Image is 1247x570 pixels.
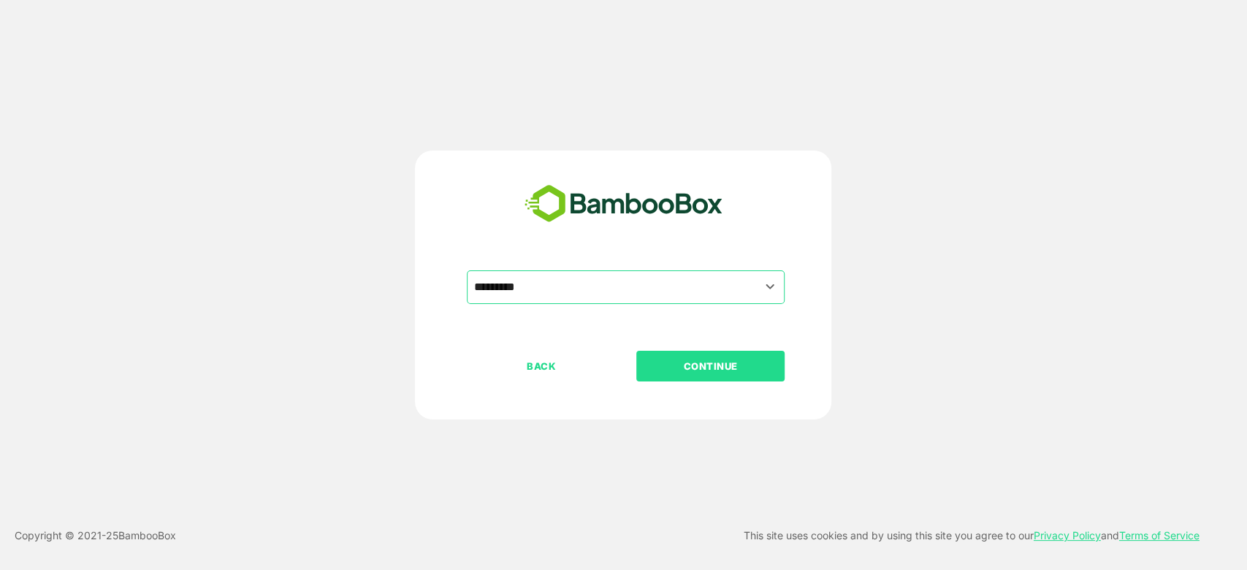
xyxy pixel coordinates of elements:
[467,351,615,381] button: BACK
[468,358,614,374] p: BACK
[1034,529,1101,541] a: Privacy Policy
[1119,529,1200,541] a: Terms of Service
[760,277,779,297] button: Open
[15,527,176,544] p: Copyright © 2021- 25 BambooBox
[636,351,785,381] button: CONTINUE
[638,358,784,374] p: CONTINUE
[744,527,1200,544] p: This site uses cookies and by using this site you agree to our and
[516,180,731,228] img: bamboobox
